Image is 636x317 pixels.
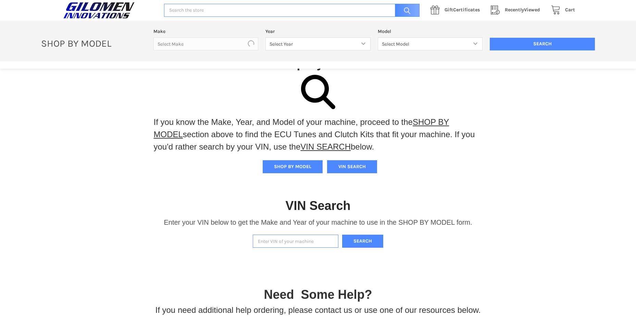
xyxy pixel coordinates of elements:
button: SHOP BY MODEL [263,160,323,173]
a: GiftCertificates [427,6,487,14]
p: If you need additional help ordering, please contact us or use one of our resources below. [155,304,481,316]
p: SHOP BY MODEL [38,37,150,49]
img: GILOMEN INNOVATIONS [61,2,137,19]
span: Viewed [505,7,540,13]
input: Enter VIN of your machine [253,235,338,248]
a: GILOMEN INNOVATIONS [61,2,157,19]
span: Cart [565,7,575,13]
p: Need Some Help? [264,285,372,304]
span: Gift [445,7,453,13]
button: Search [342,235,383,248]
span: Certificates [445,7,480,13]
a: SHOP BY MODEL [154,117,449,139]
span: Recently [505,7,524,13]
a: VIN SEARCH [300,142,351,151]
p: Enter your VIN below to get the Make and Year of your machine to use in the SHOP BY MODEL form. [164,217,472,227]
input: Search [490,38,595,51]
label: Model [378,28,483,35]
button: VIN SEARCH [327,160,377,173]
input: Search [391,4,420,17]
a: Cart [547,6,575,14]
input: Search the store [164,4,420,17]
a: RecentlyViewed [487,6,547,14]
label: Year [265,28,371,35]
h1: VIN Search [285,198,350,213]
p: If you know the Make, Year, and Model of your machine, proceed to the section above to find the E... [154,116,483,153]
label: Make [153,28,259,35]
